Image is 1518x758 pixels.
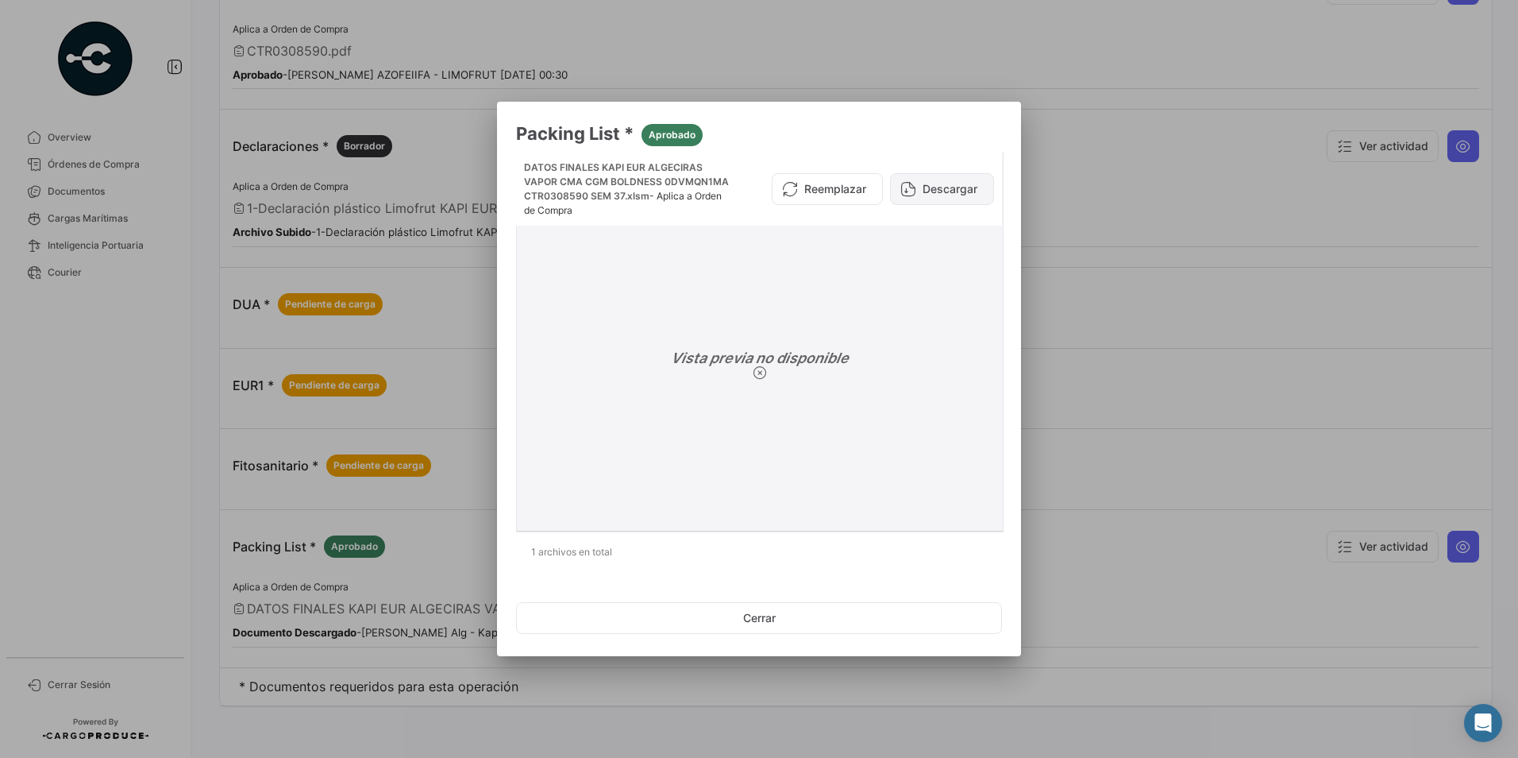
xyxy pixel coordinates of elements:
h3: Packing List * [516,121,1002,146]
button: Cerrar [516,602,1002,634]
div: 1 archivos en total [516,532,1002,572]
div: Abrir Intercom Messenger [1464,704,1502,742]
span: DATOS FINALES KAPI EUR ALGECIRAS VAPOR CMA CGM BOLDNESS 0DVMQN1MA CTR0308590 SEM 37.xlsm [524,161,729,202]
button: Descargar [890,173,994,205]
span: Aprobado [649,128,695,142]
button: Reemplazar [772,173,883,205]
div: Vista previa no disponible [523,207,996,524]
